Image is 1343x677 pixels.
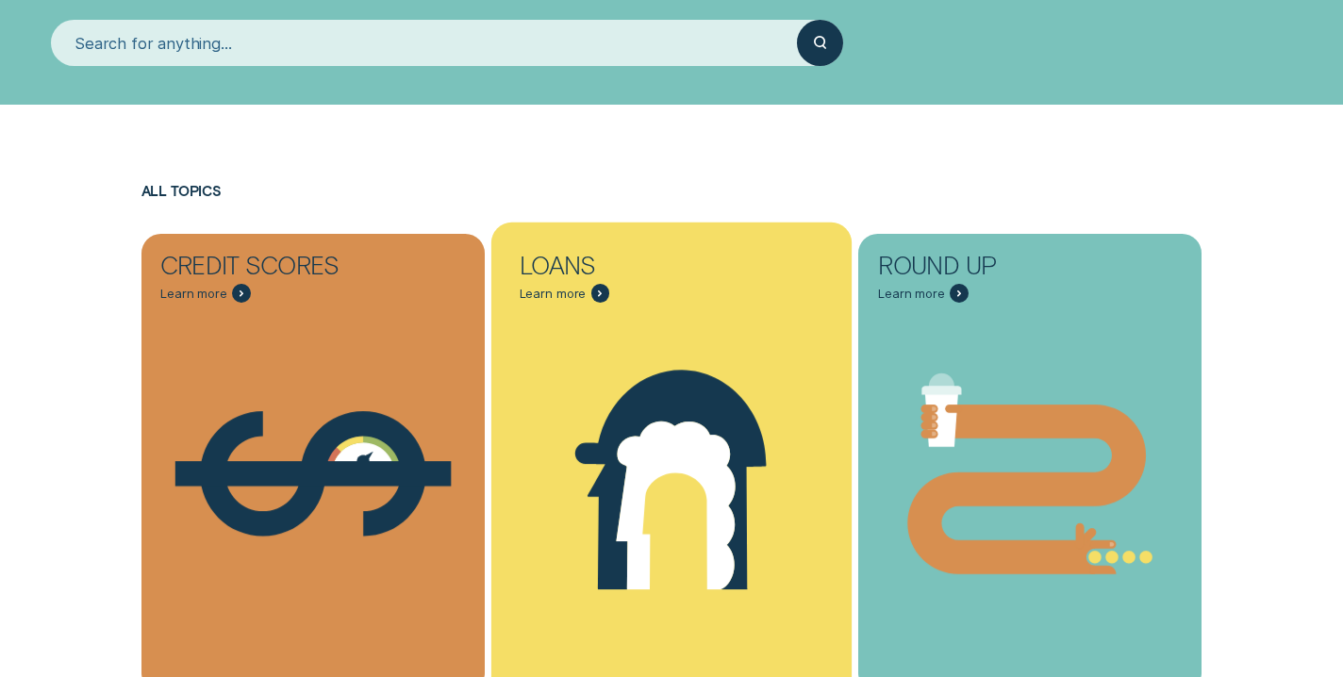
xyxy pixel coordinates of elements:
[160,286,227,301] span: Learn more
[160,254,347,285] div: Credit Scores
[51,20,796,66] input: Search for anything...
[878,286,945,301] span: Learn more
[797,20,843,66] button: Submit your search query.
[520,286,587,301] span: Learn more
[520,254,706,285] div: Loans
[141,183,1202,234] h2: All Topics
[878,254,1065,285] div: Round Up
